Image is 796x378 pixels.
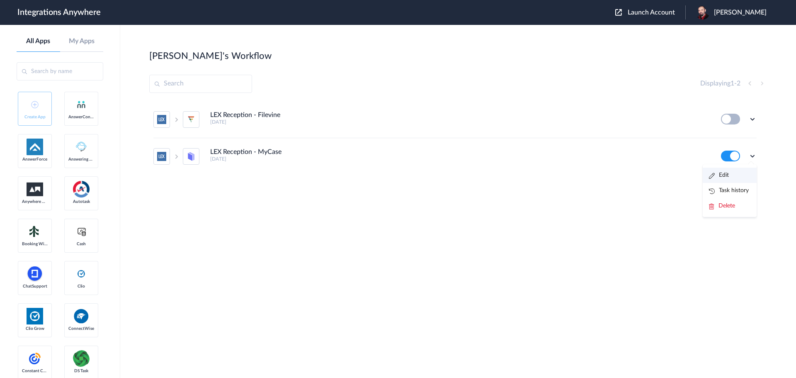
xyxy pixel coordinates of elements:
span: Create App [22,115,48,119]
a: Edit [709,172,729,178]
span: Delete [718,203,735,209]
img: clio-logo.svg [76,269,86,279]
img: chatsupport-icon.svg [27,266,43,282]
span: Clio [68,284,94,289]
h5: [DATE] [210,119,710,125]
span: Answering Service [68,157,94,162]
span: DS Task [68,368,94,373]
img: autotask.png [73,181,90,198]
h1: Integrations Anywhere [17,7,101,17]
img: af-app-logo.svg [27,139,43,155]
img: distributedSource.png [73,350,90,367]
span: [PERSON_NAME] [714,9,767,17]
h4: LEX Reception - MyCase [210,148,282,156]
img: connectwise.png [73,308,90,324]
span: AnswerForce [22,157,48,162]
img: Answering_service.png [73,139,90,155]
img: headshot.png [696,5,710,20]
span: ChatSupport [22,284,48,289]
h4: Displaying - [700,80,740,88]
span: ConnectWise [68,326,94,331]
h2: [PERSON_NAME]'s Workflow [149,51,272,61]
input: Search by name [17,62,103,80]
span: Launch Account [628,9,675,16]
a: All Apps [17,37,60,45]
span: 2 [737,80,740,87]
span: 1 [730,80,734,87]
h5: [DATE] [210,156,710,162]
img: cash-logo.svg [76,227,87,237]
span: Booking Widget [22,241,48,246]
span: Clio Grow [22,326,48,331]
img: answerconnect-logo.svg [76,100,86,110]
span: Autotask [68,199,94,204]
img: constant-contact.svg [27,350,43,367]
input: Search [149,75,252,93]
h4: LEX Reception - Filevine [210,111,280,119]
a: Task history [709,188,749,193]
span: Constant Contact [22,368,48,373]
span: Anywhere Works [22,199,48,204]
img: add-icon.svg [31,101,39,108]
span: AnswerConnect [68,115,94,119]
img: aww.png [27,183,43,196]
img: launch-acct-icon.svg [615,9,622,16]
img: Clio.jpg [27,308,43,324]
a: My Apps [60,37,104,45]
span: Cash [68,241,94,246]
button: Launch Account [615,9,685,17]
img: Setmore_Logo.svg [27,224,43,239]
